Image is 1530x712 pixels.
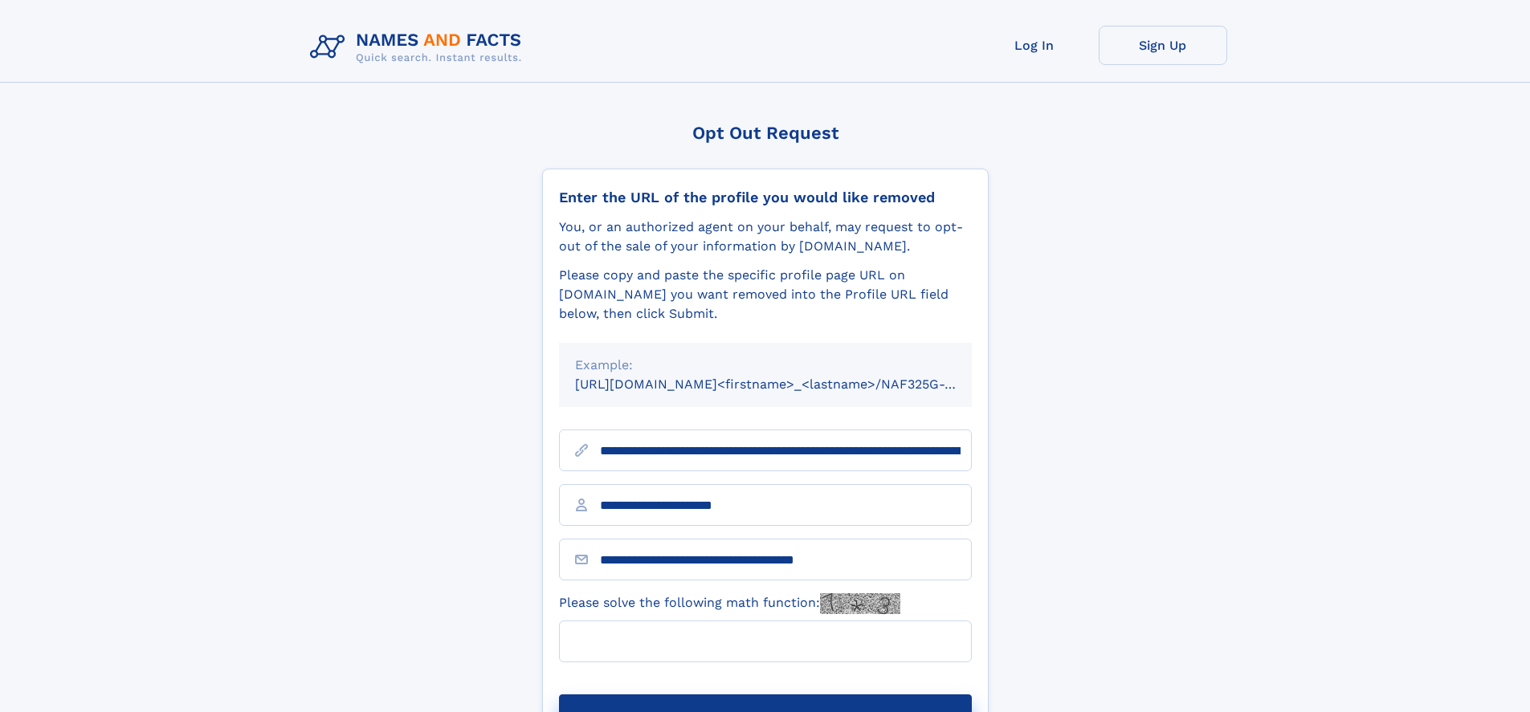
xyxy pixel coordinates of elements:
div: Enter the URL of the profile you would like removed [559,189,972,206]
div: Please copy and paste the specific profile page URL on [DOMAIN_NAME] you want removed into the Pr... [559,266,972,323]
a: Log In [970,26,1099,65]
div: You, or an authorized agent on your behalf, may request to opt-out of the sale of your informatio... [559,218,972,256]
img: Logo Names and Facts [304,26,535,69]
small: [URL][DOMAIN_NAME]<firstname>_<lastname>/NAF325G-xxxxxxxx [575,376,1002,392]
a: Sign Up [1099,26,1227,65]
div: Opt Out Request [542,123,989,143]
label: Please solve the following math function: [559,593,900,614]
div: Example: [575,356,956,375]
